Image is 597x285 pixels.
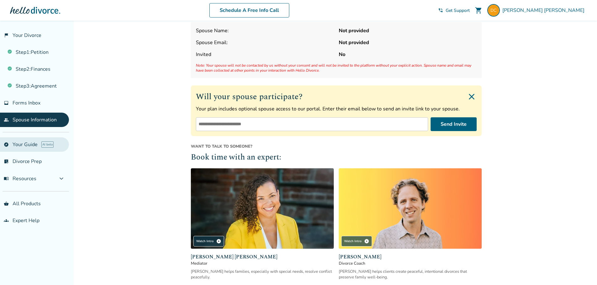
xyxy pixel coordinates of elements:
span: people [4,117,9,122]
span: [PERSON_NAME] [339,253,482,261]
div: Watch Intro [193,236,224,247]
span: flag_2 [4,33,9,38]
span: expand_more [58,175,65,182]
span: list_alt_check [4,159,9,164]
a: Schedule A Free Info Call [209,3,289,18]
span: Invited [196,51,334,58]
img: James Traub [339,168,482,249]
span: play_circle [364,239,369,244]
span: Resources [4,175,36,182]
img: Claudia Brown Coulter [191,168,334,249]
span: menu_book [4,176,9,181]
span: Spouse Email: [196,39,334,46]
span: Divorce Coach [339,261,482,266]
div: [PERSON_NAME] helps clients create peaceful, intentional divorces that preserve family well-being. [339,269,482,280]
span: inbox [4,100,9,105]
h2: Will your spouse participate? [196,90,477,103]
strong: No [339,51,477,58]
span: Spouse Name: [196,27,334,34]
div: Watch Intro [341,236,372,247]
span: explore [4,142,9,147]
span: [PERSON_NAME] [PERSON_NAME] [502,7,587,14]
span: AI beta [41,141,54,148]
strong: Not provided [339,27,477,34]
span: phone_in_talk [438,8,443,13]
span: play_circle [216,239,221,244]
button: Send Invite [431,117,477,131]
div: [PERSON_NAME] helps families, especially with special needs, resolve conflict peacefully. [191,269,334,280]
span: [PERSON_NAME] [PERSON_NAME] [191,253,334,261]
h2: Book time with an expert: [191,152,482,164]
span: groups [4,218,9,223]
span: Note: Your spouse will not be contacted by us without your consent and will not be invited to the... [196,63,477,73]
p: Your plan includes optional spouse access to our portal. Enter their email below to send an invit... [196,105,477,112]
img: dc_carr@yahoo.com [487,4,500,17]
span: Want to talk to someone? [191,144,482,149]
span: Forms Inbox [13,99,40,106]
img: Close invite form [467,92,477,102]
span: Get Support [446,8,470,13]
span: shopping_basket [4,201,9,206]
iframe: Chat Widget [566,255,597,285]
strong: Not provided [339,39,477,46]
span: Mediator [191,261,334,266]
span: shopping_cart [475,7,482,14]
a: phone_in_talkGet Support [438,8,470,13]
